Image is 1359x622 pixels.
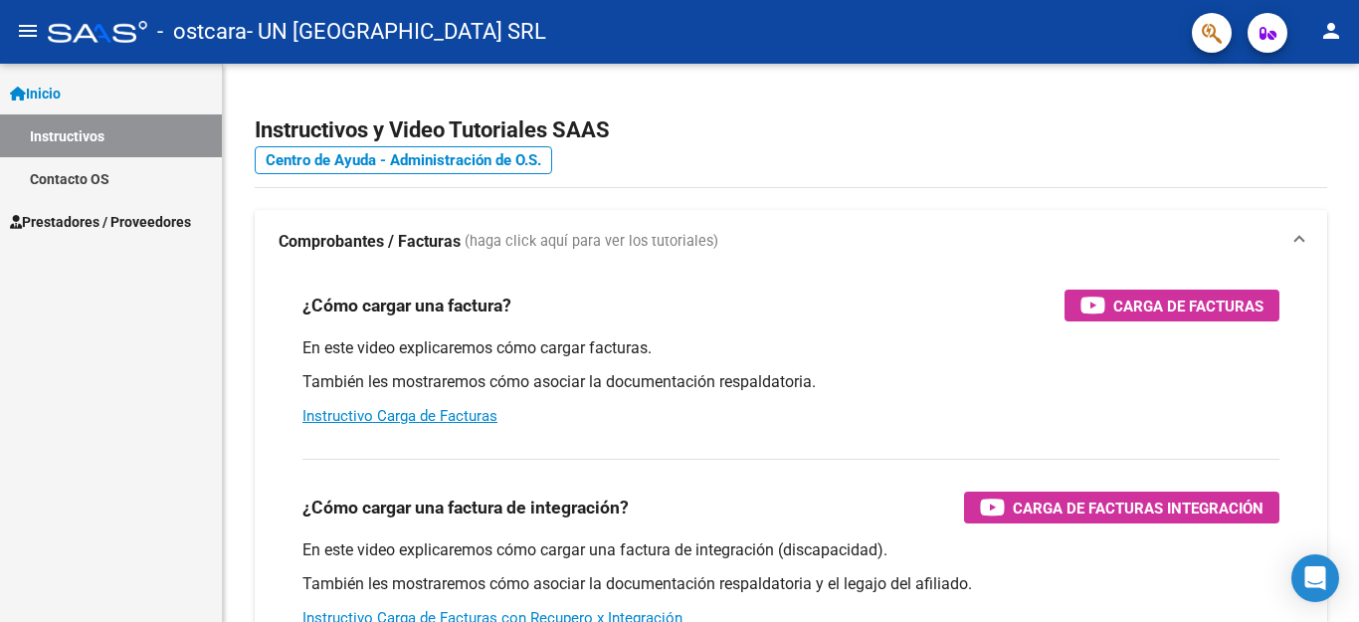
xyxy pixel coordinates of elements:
[302,337,1279,359] p: En este video explicaremos cómo cargar facturas.
[302,371,1279,393] p: También les mostraremos cómo asociar la documentación respaldatoria.
[1113,294,1263,318] span: Carga de Facturas
[1319,19,1343,43] mat-icon: person
[16,19,40,43] mat-icon: menu
[255,210,1327,274] mat-expansion-panel-header: Comprobantes / Facturas (haga click aquí para ver los tutoriales)
[157,10,247,54] span: - ostcara
[302,573,1279,595] p: También les mostraremos cómo asociar la documentación respaldatoria y el legajo del afiliado.
[302,494,629,521] h3: ¿Cómo cargar una factura de integración?
[10,211,191,233] span: Prestadores / Proveedores
[1291,554,1339,602] div: Open Intercom Messenger
[279,231,461,253] strong: Comprobantes / Facturas
[255,111,1327,149] h2: Instructivos y Video Tutoriales SAAS
[465,231,718,253] span: (haga click aquí para ver los tutoriales)
[302,292,511,319] h3: ¿Cómo cargar una factura?
[247,10,546,54] span: - UN [GEOGRAPHIC_DATA] SRL
[302,539,1279,561] p: En este video explicaremos cómo cargar una factura de integración (discapacidad).
[1013,496,1263,520] span: Carga de Facturas Integración
[1065,290,1279,321] button: Carga de Facturas
[10,83,61,104] span: Inicio
[255,146,552,174] a: Centro de Ayuda - Administración de O.S.
[964,492,1279,523] button: Carga de Facturas Integración
[302,407,497,425] a: Instructivo Carga de Facturas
